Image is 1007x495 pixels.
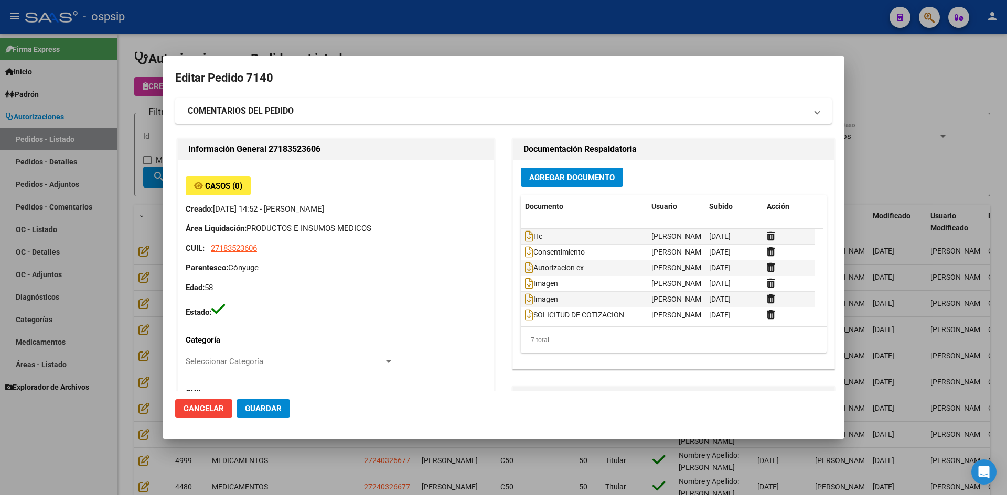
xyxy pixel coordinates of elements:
[767,202,789,211] span: Acción
[651,295,708,303] span: [PERSON_NAME]
[525,279,558,288] span: Imagen
[211,244,257,253] span: 27183523606
[186,263,228,272] strong: Parentesco:
[651,232,708,240] span: [PERSON_NAME]
[205,181,242,191] span: Casos (0)
[525,295,558,303] span: Imagen
[521,168,623,187] button: Agregar Documento
[237,399,290,418] button: Guardar
[186,223,486,235] p: PRODUCTOS E INSUMOS MEDICOS
[175,399,232,418] button: Cancelar
[186,282,486,294] p: 58
[186,262,486,274] p: Cónyuge
[186,176,251,195] button: Casos (0)
[188,105,294,117] strong: COMENTARIOS DEL PEDIDO
[709,295,731,303] span: [DATE]
[175,68,832,88] h2: Editar Pedido 7140
[709,248,731,256] span: [DATE]
[186,334,276,346] p: Categoría
[245,404,282,413] span: Guardar
[175,98,832,124] mat-expansion-panel-header: COMENTARIOS DEL PEDIDO
[709,202,733,211] span: Subido
[529,173,615,182] span: Agregar Documento
[651,263,708,272] span: [PERSON_NAME]
[186,283,205,292] strong: Edad:
[709,232,731,240] span: [DATE]
[709,263,731,272] span: [DATE]
[186,224,247,233] strong: Área Liquidación:
[523,143,824,156] h2: Documentación Respaldatoria
[525,232,542,240] span: Hc
[651,248,708,256] span: [PERSON_NAME]
[521,195,647,218] datatable-header-cell: Documento
[709,279,731,288] span: [DATE]
[651,202,677,211] span: Usuario
[188,143,484,156] h2: Información General 27183523606
[525,248,585,256] span: Consentimiento
[521,327,827,353] div: 7 total
[709,311,731,319] span: [DATE]
[763,195,815,218] datatable-header-cell: Acción
[186,204,213,214] strong: Creado:
[186,357,384,366] span: Seleccionar Categoría
[525,202,563,211] span: Documento
[651,311,708,319] span: [PERSON_NAME]
[651,279,708,288] span: [PERSON_NAME]
[186,203,486,215] p: [DATE] 14:52 - [PERSON_NAME]
[184,404,224,413] span: Cancelar
[186,307,211,317] strong: Estado:
[647,195,705,218] datatable-header-cell: Usuario
[525,311,624,319] span: SOLICITUD DE COTIZACION
[186,387,276,399] p: CUIL
[525,263,584,272] span: Autorizacion cx
[705,195,763,218] datatable-header-cell: Subido
[186,244,205,253] strong: CUIL:
[971,459,997,485] div: Open Intercom Messenger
